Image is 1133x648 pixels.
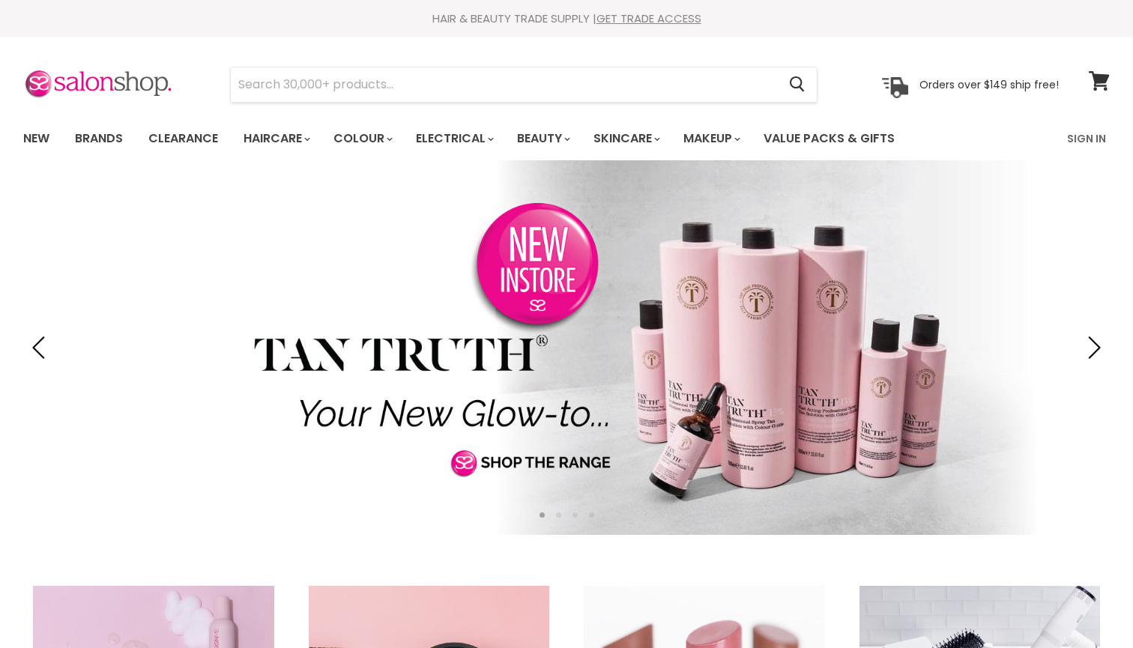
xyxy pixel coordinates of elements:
[26,333,56,363] button: Previous
[1058,123,1115,154] a: Sign In
[540,512,545,518] li: Page dot 1
[572,512,578,518] li: Page dot 3
[919,77,1059,91] p: Orders over $149 ship free!
[64,123,134,154] a: Brands
[231,67,777,102] input: Search
[322,123,402,154] a: Colour
[777,67,817,102] button: Search
[1077,333,1107,363] button: Next
[4,117,1129,160] nav: Main
[230,67,818,103] form: Product
[752,123,906,154] a: Value Packs & Gifts
[556,512,561,518] li: Page dot 2
[137,123,229,154] a: Clearance
[405,123,503,154] a: Electrical
[596,10,701,26] a: GET TRADE ACCESS
[12,123,61,154] a: New
[232,123,319,154] a: Haircare
[589,512,594,518] li: Page dot 4
[12,117,982,160] ul: Main menu
[672,123,749,154] a: Makeup
[506,123,579,154] a: Beauty
[4,11,1129,26] div: HAIR & BEAUTY TRADE SUPPLY |
[582,123,669,154] a: Skincare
